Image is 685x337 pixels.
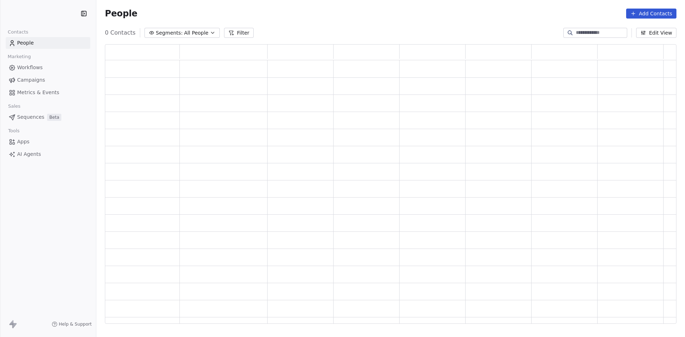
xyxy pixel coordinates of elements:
[17,138,30,145] span: Apps
[105,29,136,37] span: 0 Contacts
[6,148,90,160] a: AI Agents
[5,27,31,37] span: Contacts
[17,113,44,121] span: Sequences
[17,39,34,47] span: People
[17,150,41,158] span: AI Agents
[184,29,208,37] span: All People
[626,9,676,19] button: Add Contacts
[105,8,137,19] span: People
[6,74,90,86] a: Campaigns
[156,29,183,37] span: Segments:
[5,126,22,136] span: Tools
[636,28,676,38] button: Edit View
[6,37,90,49] a: People
[5,51,34,62] span: Marketing
[17,89,59,96] span: Metrics & Events
[6,62,90,73] a: Workflows
[47,114,61,121] span: Beta
[224,28,254,38] button: Filter
[59,321,92,327] span: Help & Support
[6,87,90,98] a: Metrics & Events
[5,101,24,112] span: Sales
[17,64,43,71] span: Workflows
[52,321,92,327] a: Help & Support
[17,76,45,84] span: Campaigns
[6,111,90,123] a: SequencesBeta
[6,136,90,148] a: Apps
